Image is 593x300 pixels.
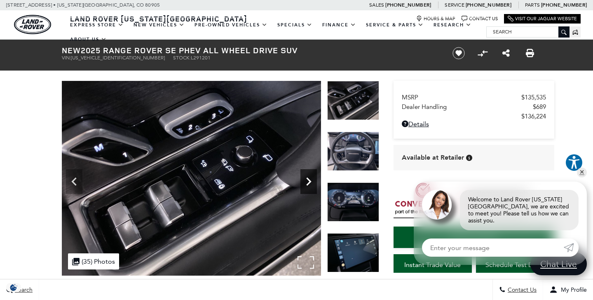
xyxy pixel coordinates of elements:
[62,45,81,56] strong: New
[429,18,476,32] a: Research
[327,182,379,222] img: New 2025 Hakuba Silver LAND ROVER SE PHEV image 20
[4,283,23,292] img: Opt-Out Icon
[402,103,546,111] a: Dealer Handling $689
[14,15,51,34] img: Land Rover
[466,155,472,161] div: Vehicle is in stock and ready for immediate delivery. Due to demand, availability is subject to c...
[508,16,577,22] a: Visit Our Jaguar Website
[422,239,564,257] input: Enter your message
[476,47,489,59] button: Compare Vehicle
[402,120,546,128] a: Details
[558,286,587,293] span: My Profile
[565,154,583,173] aside: Accessibility Help Desk
[327,132,379,171] img: New 2025 Hakuba Silver LAND ROVER SE PHEV image 19
[487,27,569,37] input: Search
[402,153,464,162] span: Available at Retailer
[62,46,439,55] h1: 2025 Range Rover SE PHEV All Wheel Drive SUV
[66,169,82,194] div: Previous
[191,55,211,61] span: L291201
[70,14,247,24] span: Land Rover [US_STATE][GEOGRAPHIC_DATA]
[416,16,455,22] a: Hours & Map
[445,2,464,8] span: Service
[521,94,546,101] span: $135,535
[71,55,165,61] span: [US_VEHICLE_IDENTIFICATION_NUMBER]
[173,55,191,61] span: Stock:
[62,81,321,276] img: New 2025 Hakuba Silver LAND ROVER SE PHEV image 18
[65,18,129,32] a: EXPRESS STORE
[502,48,510,58] a: Share this New 2025 Range Rover SE PHEV All Wheel Drive SUV
[394,254,472,276] a: Instant Trade Value
[327,81,379,120] img: New 2025 Hakuba Silver LAND ROVER SE PHEV image 18
[68,253,119,269] div: (35) Photos
[476,254,554,276] a: Schedule Test Drive
[190,18,272,32] a: Pre-Owned Vehicles
[402,94,546,101] a: MSRP $135,535
[402,94,521,101] span: MSRP
[565,154,583,172] button: Explore your accessibility options
[450,47,468,60] button: Save vehicle
[466,2,511,8] a: [PHONE_NUMBER]
[394,227,554,248] a: Start Your Deal
[404,261,461,269] span: Instant Trade Value
[272,18,317,32] a: Specials
[321,81,580,276] img: New 2025 Hakuba Silver LAND ROVER SE PHEV image 19
[300,169,317,194] div: Next
[65,32,112,47] a: About Us
[65,18,486,47] nav: Main Navigation
[129,18,190,32] a: New Vehicles
[543,279,593,300] button: Open user profile menu
[422,190,452,220] img: Agent profile photo
[564,239,579,257] a: Submit
[361,18,429,32] a: Service & Parts
[525,2,540,8] span: Parts
[402,113,546,120] a: $136,224
[521,113,546,120] span: $136,224
[65,14,252,24] a: Land Rover [US_STATE][GEOGRAPHIC_DATA]
[402,103,533,111] span: Dealer Handling
[369,2,384,8] span: Sales
[462,16,498,22] a: Contact Us
[460,190,579,230] div: Welcome to Land Rover [US_STATE][GEOGRAPHIC_DATA], we are excited to meet you! Please tell us how...
[14,15,51,34] a: land-rover
[327,233,379,272] img: New 2025 Hakuba Silver LAND ROVER SE PHEV image 21
[385,2,431,8] a: [PHONE_NUMBER]
[6,2,160,8] a: [STREET_ADDRESS] • [US_STATE][GEOGRAPHIC_DATA], CO 80905
[506,286,537,293] span: Contact Us
[541,2,587,8] a: [PHONE_NUMBER]
[533,103,546,111] span: $689
[526,48,534,58] a: Print this New 2025 Range Rover SE PHEV All Wheel Drive SUV
[317,18,361,32] a: Finance
[4,283,23,292] section: Click to Open Cookie Consent Modal
[62,55,71,61] span: VIN:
